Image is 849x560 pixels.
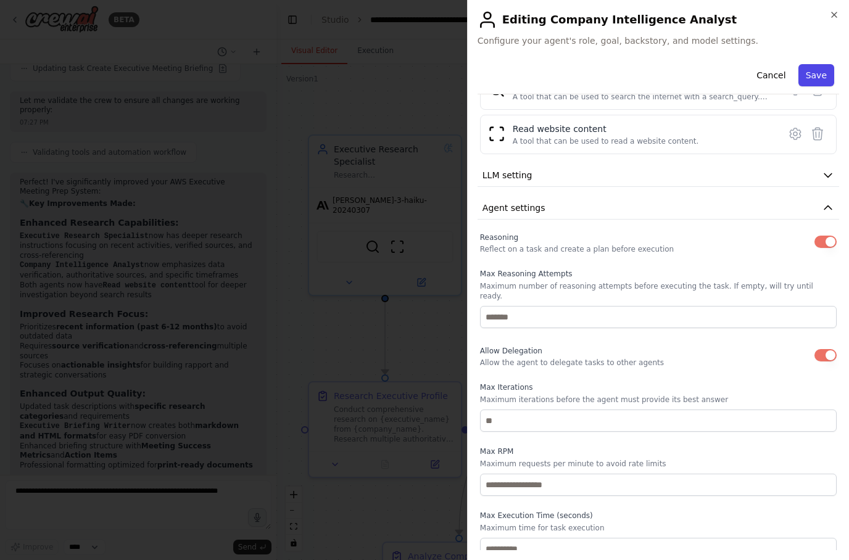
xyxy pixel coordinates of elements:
[480,358,664,368] p: Allow the agent to delegate tasks to other agents
[798,64,834,86] button: Save
[480,233,518,242] span: Reasoning
[480,281,837,301] p: Maximum number of reasoning attempts before executing the task. If empty, will try until ready.
[480,511,837,521] label: Max Execution Time (seconds)
[480,395,837,405] p: Maximum iterations before the agent must provide its best answer
[480,347,542,355] span: Allow Delegation
[482,169,532,181] span: LLM setting
[513,92,772,102] div: A tool that can be used to search the internet with a search_query. Supports different search typ...
[784,123,806,145] button: Configure tool
[513,123,699,135] div: Read website content
[480,523,837,533] p: Maximum time for task execution
[478,164,839,187] button: LLM setting
[480,459,837,469] p: Maximum requests per minute to avoid rate limits
[480,269,837,279] label: Max Reasoning Attempts
[480,244,674,254] p: Reflect on a task and create a plan before execution
[482,202,545,214] span: Agent settings
[513,136,699,146] div: A tool that can be used to read a website content.
[478,35,839,47] span: Configure your agent's role, goal, backstory, and model settings.
[480,447,837,456] label: Max RPM
[806,123,829,145] button: Delete tool
[480,382,837,392] label: Max Iterations
[478,197,839,220] button: Agent settings
[488,125,505,142] img: ScrapeWebsiteTool
[478,10,839,30] h2: Editing Company Intelligence Analyst
[749,64,793,86] button: Cancel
